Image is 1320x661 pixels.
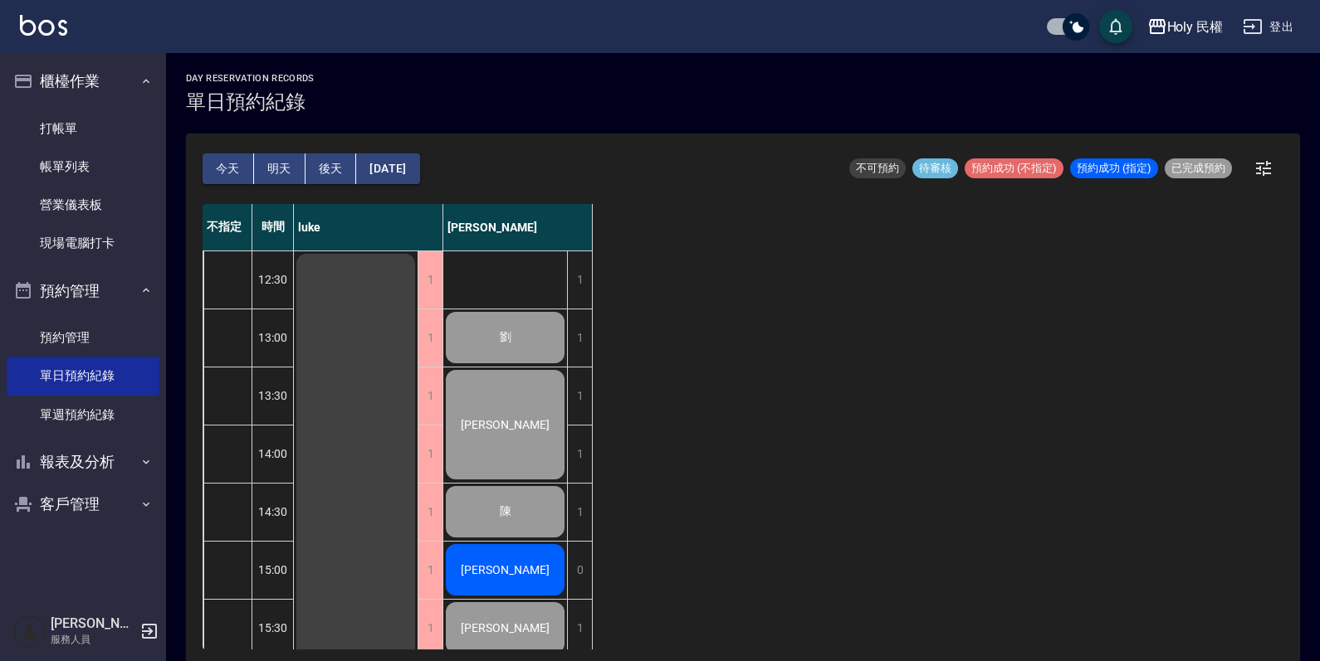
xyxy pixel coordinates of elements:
[254,153,306,184] button: 明天
[252,367,294,425] div: 13:30
[7,318,159,357] a: 預約管理
[567,542,592,599] div: 0
[51,615,135,632] h5: [PERSON_NAME]
[418,542,442,599] div: 1
[7,60,159,103] button: 櫃檯作業
[567,367,592,425] div: 1
[1167,17,1224,37] div: Holy 民權
[1070,161,1158,176] span: 預約成功 (指定)
[7,270,159,313] button: 預約管理
[7,440,159,484] button: 報表及分析
[7,357,159,395] a: 單日預約紀錄
[965,161,1063,176] span: 預約成功 (不指定)
[7,396,159,434] a: 單週預約紀錄
[1165,161,1232,176] span: 已完成預約
[7,109,159,148] a: 打帳單
[418,600,442,657] div: 1
[252,425,294,483] div: 14:00
[457,621,553,634] span: [PERSON_NAME]
[912,161,958,176] span: 待審核
[51,632,135,647] p: 服務人員
[1236,12,1300,42] button: 登出
[356,153,419,184] button: [DATE]
[418,251,442,309] div: 1
[418,484,442,541] div: 1
[418,367,442,425] div: 1
[418,425,442,483] div: 1
[457,563,553,576] span: [PERSON_NAME]
[418,309,442,367] div: 1
[186,73,315,84] h2: day Reservation records
[457,418,553,431] span: [PERSON_NAME]
[7,483,159,526] button: 客戶管理
[252,541,294,599] div: 15:00
[496,330,515,345] span: 劉
[567,251,592,309] div: 1
[252,483,294,541] div: 14:30
[203,153,254,184] button: 今天
[252,204,294,250] div: 時間
[567,309,592,367] div: 1
[252,599,294,657] div: 15:30
[306,153,357,184] button: 後天
[203,204,252,250] div: 不指定
[443,204,593,250] div: [PERSON_NAME]
[20,15,67,36] img: Logo
[7,148,159,186] a: 帳單列表
[849,161,906,176] span: 不可預約
[1141,10,1230,44] button: Holy 民權
[7,224,159,262] a: 現場電腦打卡
[7,186,159,224] a: 營業儀表板
[13,615,46,648] img: Person
[186,90,315,114] h3: 單日預約紀錄
[294,204,443,250] div: luke
[567,425,592,483] div: 1
[252,250,294,309] div: 12:30
[496,504,515,519] span: 陳
[567,600,592,657] div: 1
[1099,10,1132,43] button: save
[567,484,592,541] div: 1
[252,309,294,367] div: 13:00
